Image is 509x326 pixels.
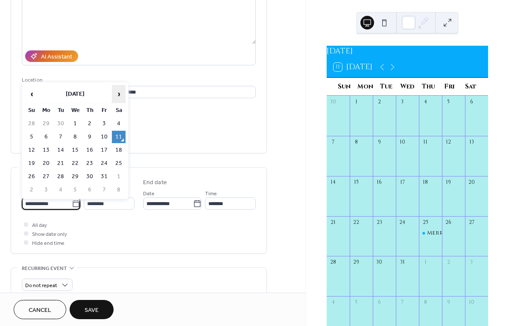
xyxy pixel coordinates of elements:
div: 4 [330,299,337,306]
div: AI Assistant [41,53,72,62]
td: 3 [39,184,53,196]
span: All day [32,221,47,230]
td: 4 [112,117,126,130]
td: 15 [68,144,82,156]
button: AI Assistant [25,50,78,62]
td: 13 [39,144,53,156]
div: 31 [399,259,406,266]
td: 26 [25,170,38,183]
div: 27 [468,219,475,226]
div: 18 [422,179,429,186]
div: [DATE] [327,46,488,57]
div: 21 [330,219,337,226]
td: 25 [112,157,126,170]
td: 18 [112,144,126,156]
div: 23 [376,219,383,226]
td: 8 [68,131,82,143]
td: 21 [54,157,67,170]
div: 8 [353,138,360,146]
td: 4 [54,184,67,196]
div: 20 [468,179,475,186]
div: 13 [468,138,475,146]
td: 7 [54,131,67,143]
div: 5 [353,299,360,306]
div: 7 [399,299,406,306]
td: 28 [25,117,38,130]
div: 29 [353,259,360,266]
td: 31 [97,170,111,183]
td: 28 [54,170,67,183]
div: 10 [399,138,406,146]
div: Thu [418,78,439,95]
div: 10 [468,299,475,306]
button: Cancel [14,300,66,319]
td: 19 [25,157,38,170]
td: 24 [97,157,111,170]
div: Mon [355,78,376,95]
div: 2 [376,98,383,106]
td: 30 [54,117,67,130]
td: 1 [68,117,82,130]
span: Save [85,306,99,315]
td: 11 [112,131,126,143]
div: 5 [445,98,452,106]
div: 7 [330,138,337,146]
div: Merry Christmas! [427,229,483,237]
span: Show date only [32,230,67,239]
div: 30 [330,98,337,106]
div: Merry Christmas! [419,229,442,237]
div: 8 [422,299,429,306]
div: 15 [353,179,360,186]
div: 28 [330,259,337,266]
td: 5 [25,131,38,143]
td: 6 [83,184,97,196]
td: 5 [68,184,82,196]
th: Sa [112,104,126,117]
div: 14 [330,179,337,186]
div: 2 [445,259,452,266]
button: 11[DATE] [331,61,375,73]
td: 30 [83,170,97,183]
span: ‹ [25,85,38,103]
td: 9 [83,131,97,143]
div: 3 [399,98,406,106]
span: Recurring event [22,264,67,273]
th: Th [83,104,97,117]
th: We [68,104,82,117]
td: 2 [25,184,38,196]
th: [DATE] [39,85,111,103]
div: Sat [460,78,481,95]
span: Hide end time [32,239,64,248]
td: 12 [25,144,38,156]
td: 27 [39,170,53,183]
div: 1 [353,98,360,106]
th: Tu [54,104,67,117]
td: 8 [112,184,126,196]
td: 23 [83,157,97,170]
th: Fr [97,104,111,117]
div: Location [22,76,254,85]
td: 7 [97,184,111,196]
div: 6 [468,98,475,106]
td: 14 [54,144,67,156]
div: 12 [445,138,452,146]
td: 29 [68,170,82,183]
span: Time [205,189,217,198]
div: 25 [422,219,429,226]
td: 22 [68,157,82,170]
td: 17 [97,144,111,156]
div: End date [143,178,167,187]
div: Fri [439,78,460,95]
div: 6 [376,299,383,306]
td: 3 [97,117,111,130]
div: Tue [376,78,397,95]
th: Mo [39,104,53,117]
th: Su [25,104,38,117]
span: Date [143,189,155,198]
td: 20 [39,157,53,170]
div: 9 [445,299,452,306]
div: 30 [376,259,383,266]
td: 10 [97,131,111,143]
div: 22 [353,219,360,226]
